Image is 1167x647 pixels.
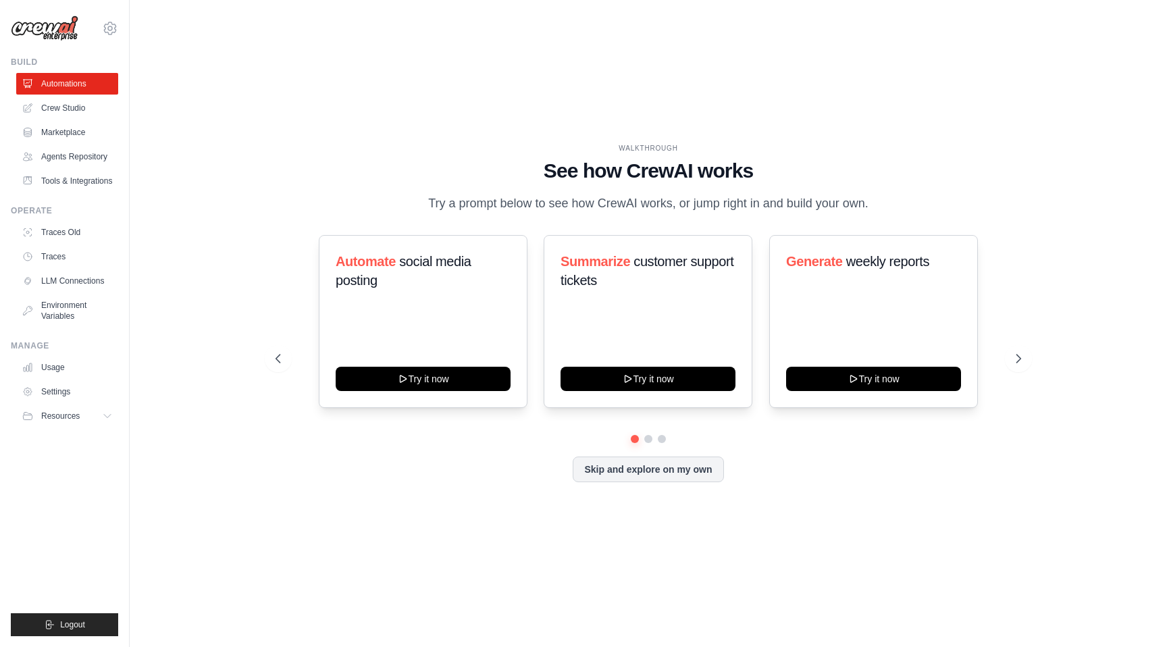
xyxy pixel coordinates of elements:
[786,367,961,391] button: Try it now
[16,146,118,167] a: Agents Repository
[60,619,85,630] span: Logout
[11,340,118,351] div: Manage
[16,222,118,243] a: Traces Old
[16,122,118,143] a: Marketplace
[16,170,118,192] a: Tools & Integrations
[561,367,735,391] button: Try it now
[846,254,929,269] span: weekly reports
[16,294,118,327] a: Environment Variables
[41,411,80,421] span: Resources
[16,246,118,267] a: Traces
[16,73,118,95] a: Automations
[421,194,875,213] p: Try a prompt below to see how CrewAI works, or jump right in and build your own.
[561,254,630,269] span: Summarize
[11,57,118,68] div: Build
[336,254,471,288] span: social media posting
[786,254,843,269] span: Generate
[276,143,1021,153] div: WALKTHROUGH
[16,381,118,403] a: Settings
[16,97,118,119] a: Crew Studio
[16,357,118,378] a: Usage
[336,367,511,391] button: Try it now
[336,254,396,269] span: Automate
[11,613,118,636] button: Logout
[16,270,118,292] a: LLM Connections
[573,457,723,482] button: Skip and explore on my own
[11,205,118,216] div: Operate
[561,254,733,288] span: customer support tickets
[276,159,1021,183] h1: See how CrewAI works
[11,16,78,41] img: Logo
[16,405,118,427] button: Resources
